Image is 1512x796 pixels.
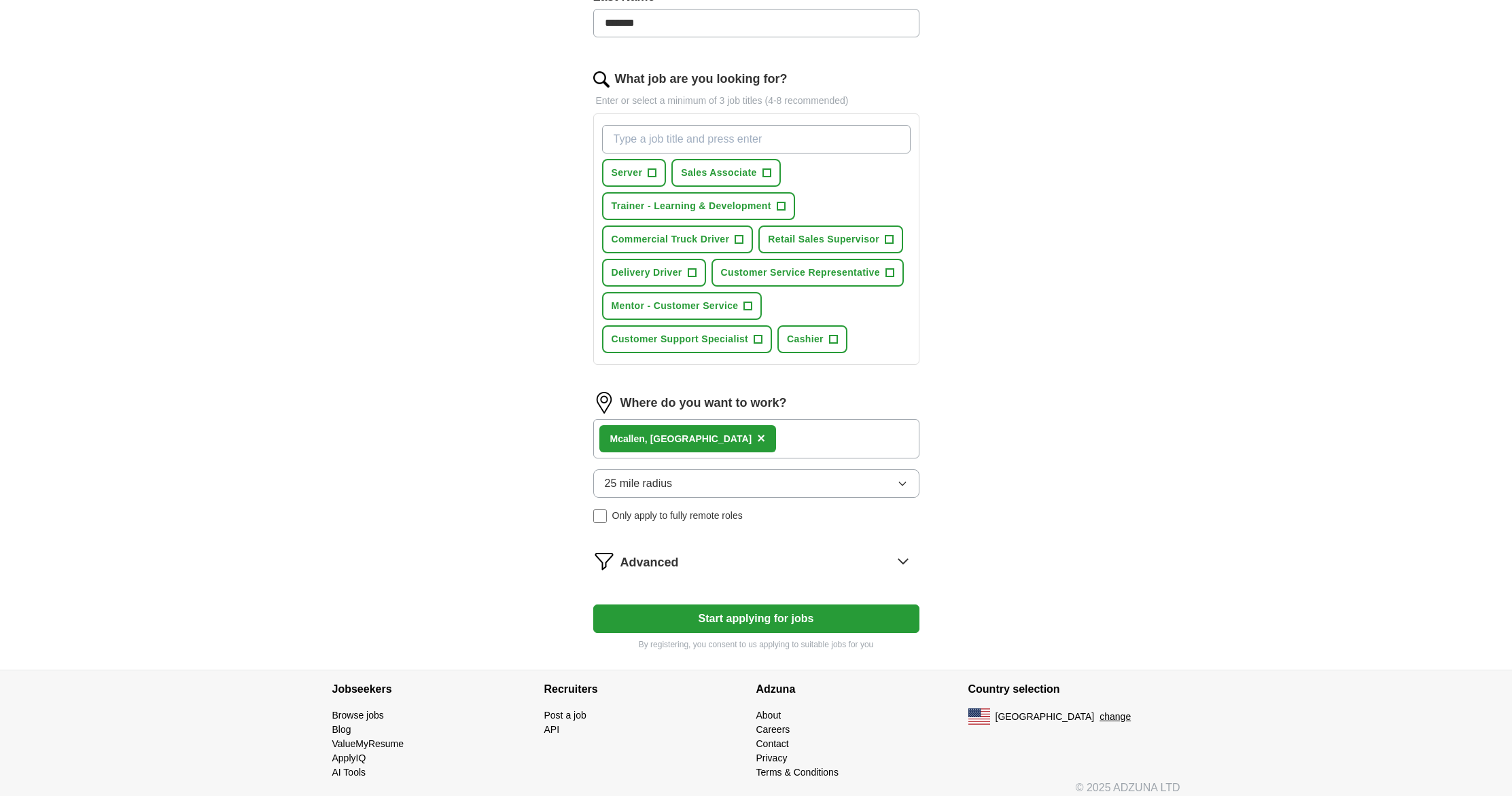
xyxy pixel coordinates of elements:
img: US flag [968,708,990,725]
p: By registering, you consent to us applying to suitable jobs for you [593,638,919,651]
a: Privacy [756,753,788,763]
span: Advanced [620,554,679,572]
img: filter [593,550,615,572]
span: Cashier [787,332,824,346]
button: Retail Sales Supervisor [758,225,903,253]
label: Where do you want to work? [620,394,787,412]
button: Server [602,159,667,187]
span: Only apply to fully remote roles [612,509,743,523]
a: Blog [332,724,351,735]
span: Customer Service Representative [721,266,880,280]
button: × [757,429,765,449]
a: Careers [756,724,790,735]
a: Browse jobs [332,710,384,721]
span: Sales Associate [681,166,756,180]
span: Customer Support Specialist [612,332,749,346]
a: API [544,724,560,735]
h4: Country selection [968,670,1180,708]
span: Commercial Truck Driver [612,232,730,247]
button: Commercial Truck Driver [602,225,754,253]
img: search.png [593,71,610,88]
p: Enter or select a minimum of 3 job titles (4-8 recommended) [593,94,919,108]
span: Retail Sales Supervisor [768,232,879,247]
span: Delivery Driver [612,266,682,280]
button: Customer Support Specialist [602,325,773,353]
span: Server [612,166,643,180]
button: change [1100,710,1131,724]
span: [GEOGRAPHIC_DATA] [996,710,1095,724]
span: Mentor - Customer Service [612,299,739,313]
div: , [GEOGRAPHIC_DATA] [610,432,752,446]
a: Contact [756,738,789,749]
span: 25 mile radius [605,475,673,492]
button: Cashier [777,325,847,353]
button: 25 mile radius [593,469,919,498]
a: About [756,710,781,721]
a: Post a job [544,710,586,721]
button: Sales Associate [671,159,780,187]
span: Trainer - Learning & Development [612,199,771,213]
label: What job are you looking for? [615,70,788,88]
button: Start applying for jobs [593,604,919,633]
img: location.png [593,392,615,414]
input: Type a job title and press enter [602,125,911,153]
button: Trainer - Learning & Development [602,192,795,220]
button: Delivery Driver [602,259,706,287]
a: AI Tools [332,767,366,778]
a: ApplyIQ [332,753,366,763]
strong: Mcallen [610,433,645,444]
a: ValueMyResume [332,738,404,749]
button: Customer Service Representative [711,259,904,287]
input: Only apply to fully remote roles [593,509,607,523]
span: × [757,431,765,446]
button: Mentor - Customer Service [602,292,762,320]
a: Terms & Conditions [756,767,839,778]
